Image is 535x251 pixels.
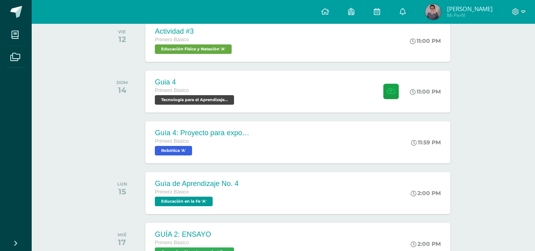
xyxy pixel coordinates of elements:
div: GUÍA 2: ENSAYO [155,230,236,239]
div: 2:00 PM [411,190,441,197]
div: VIE [118,29,126,34]
div: 12 [118,34,126,44]
img: 1657f0569aa92cb720f1e5638fa2ca11.png [425,4,441,20]
div: 15 [117,187,127,196]
div: Guia 4 [155,78,236,86]
span: Mi Perfil [447,12,493,19]
div: MIÉ [118,232,127,238]
span: Primero Básico [155,138,188,144]
div: 11:59 PM [411,139,441,146]
span: Primero Básico [155,37,188,42]
span: Educación en la Fe 'A' [155,197,213,206]
span: Tecnología para el Aprendizaje y la Comunicación (Informática) 'A' [155,95,234,105]
span: Primero Básico [155,240,188,245]
div: 17 [118,238,127,247]
span: Primero Básico [155,88,188,93]
div: Actividad #3 [155,27,234,36]
div: Guía 4: Proyecto para exposición [155,129,250,137]
span: Educación Física y Natación 'A' [155,44,232,54]
span: Primero Básico [155,189,188,195]
div: LUN [117,181,127,187]
div: Guía de Aprendizaje No. 4 [155,180,238,188]
span: Robótica 'A' [155,146,192,155]
span: [PERSON_NAME] [447,5,493,13]
div: 11:00 PM [410,37,441,44]
div: 14 [116,85,128,95]
div: 11:00 PM [410,88,441,95]
div: DOM [116,80,128,85]
div: 2:00 PM [411,240,441,247]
